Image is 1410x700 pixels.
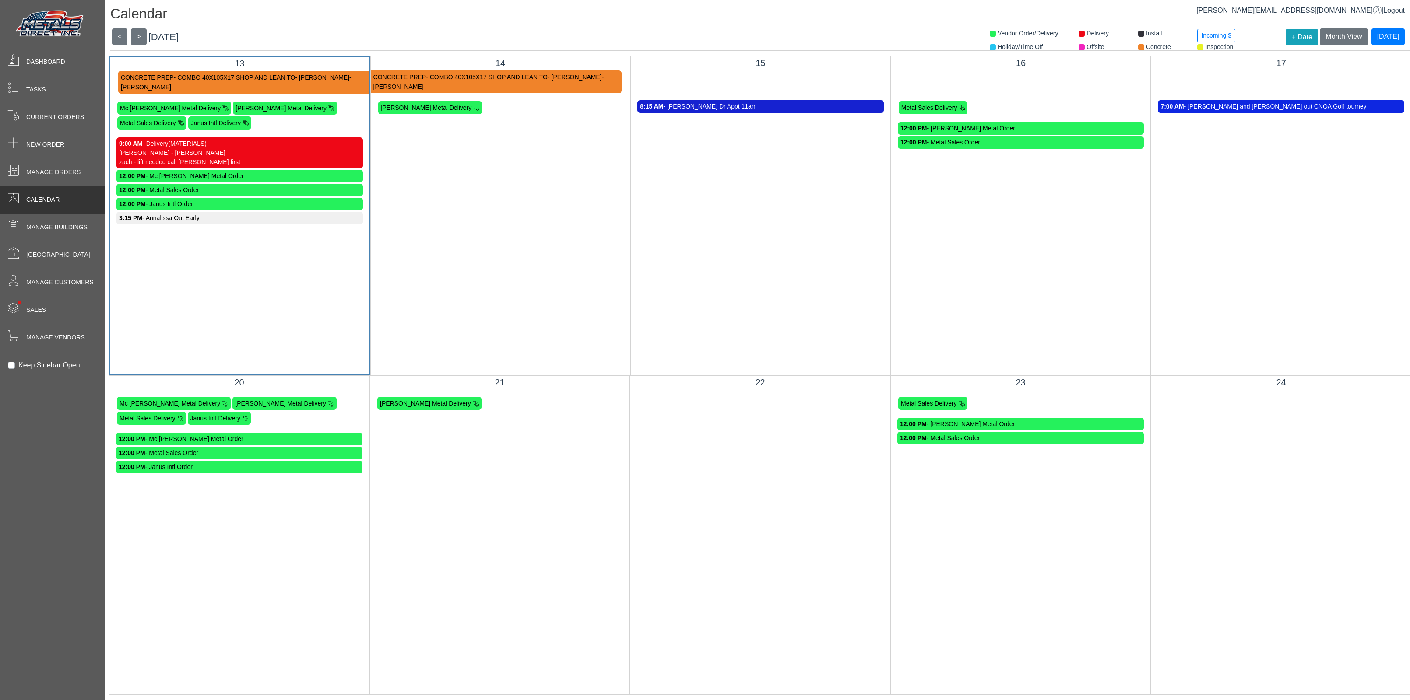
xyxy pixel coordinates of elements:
[373,73,426,80] span: CONCRETE PREP
[119,435,145,442] strong: 12:00 PM
[998,43,1043,50] span: Holiday/Time Off
[900,420,1141,429] div: - [PERSON_NAME] Metal Order
[1146,30,1162,37] span: Install
[190,415,240,422] span: Janus Intl Delivery
[236,105,327,112] span: [PERSON_NAME] Metal Delivery
[1196,5,1405,16] div: |
[116,376,362,389] div: 20
[1087,30,1109,37] span: Delivery
[295,74,349,81] span: - [PERSON_NAME]
[1087,43,1104,50] span: Offsite
[26,223,88,232] span: Manage Buildings
[637,376,883,389] div: 22
[235,400,326,407] span: [PERSON_NAME] Metal Delivery
[998,30,1058,37] span: Vendor Order/Delivery
[119,172,146,179] strong: 12:00 PM
[191,119,241,126] span: Janus Intl Delivery
[26,250,90,259] span: [GEOGRAPHIC_DATA]
[13,8,88,40] img: Metals Direct Inc Logo
[26,112,84,122] span: Current Orders
[110,5,1410,25] h1: Calendar
[898,56,1144,70] div: 16
[119,463,145,470] strong: 12:00 PM
[119,140,142,147] strong: 9:00 AM
[168,140,207,147] span: (MATERIALS)
[26,305,46,315] span: Sales
[119,214,142,221] strong: 3:15 PM
[26,140,64,149] span: New Order
[548,73,602,80] span: - [PERSON_NAME]
[901,400,957,407] span: Metal Sales Delivery
[900,434,927,441] strong: 12:00 PM
[26,57,65,66] span: Dashboard
[119,448,360,458] div: - Metal Sales Order
[119,434,360,444] div: - Mc [PERSON_NAME] Metal Order
[1320,28,1368,45] button: Month View
[900,420,927,427] strong: 12:00 PM
[1326,33,1362,40] span: Month View
[637,56,884,70] div: 15
[119,185,360,195] div: - Metal Sales Order
[131,28,146,45] button: >
[148,31,179,42] span: [DATE]
[120,105,221,112] span: Mc [PERSON_NAME] Metal Delivery
[426,73,548,80] span: - COMBO 40X105X17 SHOP AND LEAN TO
[1196,7,1382,14] a: [PERSON_NAME][EMAIL_ADDRESS][DOMAIN_NAME]
[121,74,174,81] span: CONCRETE PREP
[376,376,623,389] div: 21
[119,139,360,148] div: - Delivery
[121,74,352,91] span: - [PERSON_NAME]
[120,400,220,407] span: Mc [PERSON_NAME] Metal Delivery
[900,139,927,146] strong: 12:00 PM
[26,195,60,204] span: Calendar
[119,171,360,181] div: - Mc [PERSON_NAME] Metal Order
[1383,7,1405,14] span: Logout
[119,200,146,207] strong: 12:00 PM
[1197,29,1235,42] button: Incoming $
[377,56,624,70] div: 14
[119,157,360,167] div: zach - lift needed call [PERSON_NAME] first
[119,449,145,456] strong: 12:00 PM
[119,186,146,193] strong: 12:00 PM
[897,376,1144,389] div: 23
[120,415,176,422] span: Metal Sales Delivery
[381,104,472,111] span: [PERSON_NAME] Metal Delivery
[18,360,80,371] label: Keep Sidebar Open
[26,168,81,177] span: Manage Orders
[901,104,957,111] span: Metal Sales Delivery
[1205,43,1233,50] span: Inspection
[26,333,85,342] span: Manage Vendors
[26,278,94,287] span: Manage Customers
[119,462,360,472] div: - Janus Intl Order
[119,213,360,223] div: - Annalissa Out Early
[373,73,604,90] span: - [PERSON_NAME]
[1158,56,1404,70] div: 17
[1146,43,1171,50] span: Concrete
[8,288,31,317] span: •
[1160,103,1184,110] strong: 7:00 AM
[116,57,363,70] div: 13
[1160,102,1402,111] div: - [PERSON_NAME] and [PERSON_NAME] out CNOA Golf tourney
[900,138,1142,147] div: - Metal Sales Order
[26,85,46,94] span: Tasks
[380,400,471,407] span: [PERSON_NAME] Metal Delivery
[1158,376,1404,389] div: 24
[119,199,360,209] div: - Janus Intl Order
[900,125,927,132] strong: 12:00 PM
[1371,28,1405,45] button: [DATE]
[640,102,881,111] div: - [PERSON_NAME] Dr Appt 11am
[1286,29,1318,45] button: + Date
[640,103,663,110] strong: 8:15 AM
[120,119,176,126] span: Metal Sales Delivery
[119,148,360,157] div: [PERSON_NAME] - [PERSON_NAME]
[900,434,1141,443] div: - Metal Sales Order
[900,124,1142,133] div: - [PERSON_NAME] Metal Order
[112,28,127,45] button: <
[174,74,295,81] span: - COMBO 40X105X17 SHOP AND LEAN TO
